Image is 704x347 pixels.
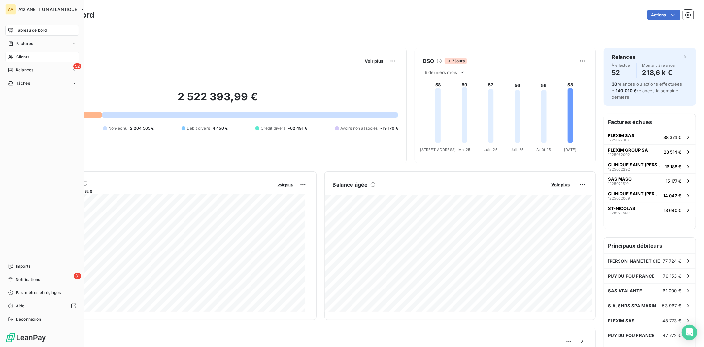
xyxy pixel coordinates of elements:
[551,182,570,187] span: Voir plus
[604,159,696,173] button: CLINIQUE SAINT [PERSON_NAME]122502229216 188 €
[16,290,61,296] span: Paramètres et réglages
[663,258,681,264] span: 77 724 €
[16,67,33,73] span: Relances
[511,147,524,152] tspan: Juil. 25
[537,147,551,152] tspan: Août 25
[16,80,30,86] span: Tâches
[261,125,285,131] span: Crédit divers
[130,125,154,131] span: 2 204 565 €
[16,316,41,322] span: Déconnexion
[608,258,660,264] span: [PERSON_NAME] ET CIE
[663,288,681,293] span: 61 000 €
[642,67,676,78] h4: 218,6 k €
[608,273,655,279] span: PUY DU FOU FRANCE
[662,303,681,308] span: 53 967 €
[608,303,656,308] span: S.A. SHRS SPA MARIN
[665,164,681,169] span: 16 188 €
[276,182,295,188] button: Voir plus
[666,178,681,184] span: 15 177 €
[608,147,648,153] span: FLEXIM GROUP SA
[608,176,632,182] span: SAS MASQ
[213,125,228,131] span: 4 450 €
[37,187,273,194] span: Chiffre d'affaires mensuel
[604,130,696,144] button: FLEXIM SAS122507200738 374 €
[612,53,636,61] h6: Relances
[608,211,630,215] span: 1225072509
[187,125,210,131] span: Débit divers
[608,191,661,196] span: CLINIQUE SAINT [PERSON_NAME]
[458,147,471,152] tspan: Mai 25
[663,135,681,140] span: 38 374 €
[612,81,682,100] span: relances ou actions effectuées et relancés la semaine dernière.
[549,182,572,188] button: Voir plus
[73,63,81,69] span: 52
[365,58,383,64] span: Voir plus
[16,263,30,269] span: Imports
[664,208,681,213] span: 13 640 €
[333,181,368,189] h6: Balance âgée
[381,125,398,131] span: -19 170 €
[278,183,293,187] span: Voir plus
[16,303,25,309] span: Aide
[5,301,79,311] a: Aide
[612,63,631,67] span: À effectuer
[340,125,378,131] span: Avoirs non associés
[363,58,385,64] button: Voir plus
[608,162,662,167] span: CLINIQUE SAINT [PERSON_NAME]
[420,147,456,152] tspan: [STREET_ADDRESS]
[608,333,655,338] span: PUY DU FOU FRANCE
[608,288,642,293] span: SAS ATALANTE
[288,125,307,131] span: -62 491 €
[604,238,696,253] h6: Principaux débiteurs
[663,333,681,338] span: 47 772 €
[682,325,697,340] div: Open Intercom Messenger
[16,41,33,47] span: Factures
[425,70,457,75] span: 6 derniers mois
[37,90,398,110] h2: 2 522 393,99 €
[608,133,634,138] span: FLEXIM SAS
[608,138,629,142] span: 1225072007
[604,144,696,159] button: FLEXIM GROUP SA122506200228 514 €
[608,167,630,171] span: 1225022292
[664,149,681,155] span: 28 514 €
[108,125,127,131] span: Non-échu
[74,273,81,279] span: 31
[16,277,40,283] span: Notifications
[604,203,696,217] button: ST-NICOLAS122507250913 640 €
[608,153,630,157] span: 1225062002
[484,147,498,152] tspan: Juin 25
[18,7,77,12] span: A12 ANETT UN ATLANTIQUE
[445,58,467,64] span: 2 jours
[5,4,16,15] div: AA
[663,273,681,279] span: 76 153 €
[608,196,630,200] span: 1225022069
[663,193,681,198] span: 14 042 €
[642,63,676,67] span: Montant à relancer
[604,114,696,130] h6: Factures échues
[663,318,681,323] span: 48 773 €
[647,10,680,20] button: Actions
[604,188,696,203] button: CLINIQUE SAINT [PERSON_NAME]122502206914 042 €
[16,54,29,60] span: Clients
[16,27,47,33] span: Tableau de bord
[608,182,629,186] span: 1225072510
[5,332,46,343] img: Logo LeanPay
[612,67,631,78] h4: 52
[604,173,696,188] button: SAS MASQ122507251015 177 €
[616,88,637,93] span: 140 010 €
[608,318,635,323] span: FLEXIM SAS
[564,147,577,152] tspan: [DATE]
[608,206,635,211] span: ST-NICOLAS
[423,57,434,65] h6: DSO
[612,81,617,87] span: 30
